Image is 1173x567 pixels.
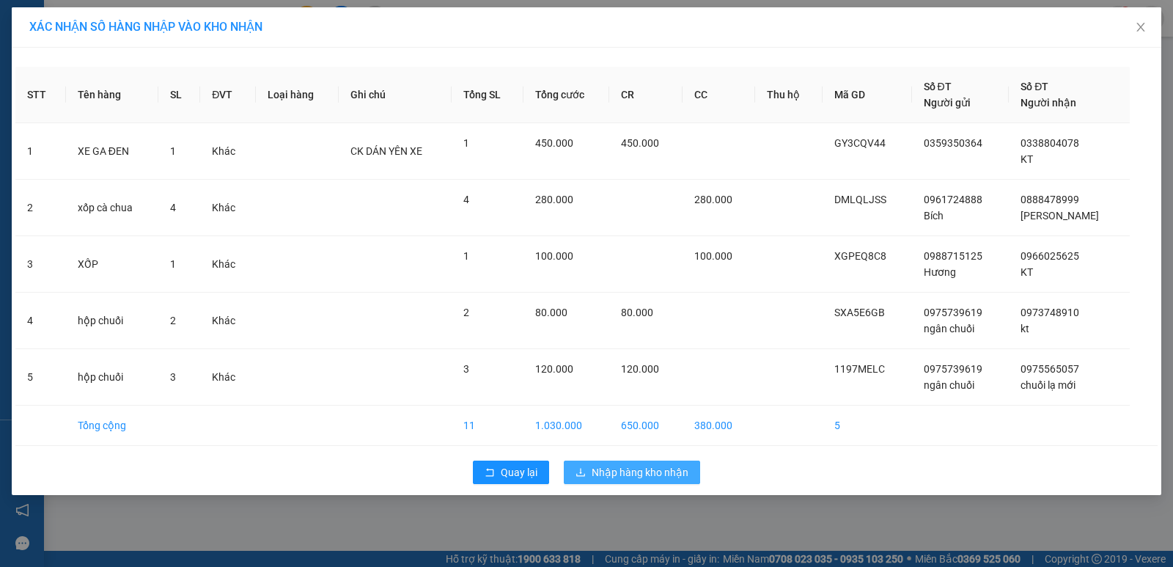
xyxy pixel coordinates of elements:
[576,467,586,479] span: download
[834,250,886,262] span: XGPEQ8C8
[924,363,982,375] span: 0975739619
[834,307,885,318] span: SXA5E6GB
[200,349,256,406] td: Khác
[15,180,66,236] td: 2
[463,250,469,262] span: 1
[350,145,422,157] span: CK DÁN YÊN XE
[592,464,688,480] span: Nhập hàng kho nhận
[256,67,339,123] th: Loại hàng
[15,293,66,349] td: 4
[66,123,159,180] td: XE GA ĐEN
[924,266,956,278] span: Hương
[463,307,469,318] span: 2
[29,20,262,34] span: XÁC NHẬN SỐ HÀNG NHẬP VÀO KHO NHẬN
[15,349,66,406] td: 5
[823,67,912,123] th: Mã GD
[924,307,982,318] span: 0975739619
[523,406,609,446] td: 1.030.000
[158,67,200,123] th: SL
[1021,137,1079,149] span: 0338804078
[66,180,159,236] td: xốp cà chua
[924,97,971,109] span: Người gửi
[1021,210,1099,222] span: [PERSON_NAME]
[683,406,756,446] td: 380.000
[535,363,573,375] span: 120.000
[1021,97,1076,109] span: Người nhận
[452,406,523,446] td: 11
[1135,21,1147,33] span: close
[66,293,159,349] td: hộp chuối
[535,137,573,149] span: 450.000
[535,307,567,318] span: 80.000
[15,236,66,293] td: 3
[1021,307,1079,318] span: 0973748910
[621,363,659,375] span: 120.000
[463,194,469,205] span: 4
[834,363,885,375] span: 1197MELC
[621,307,653,318] span: 80.000
[170,202,176,213] span: 4
[1021,250,1079,262] span: 0966025625
[452,67,523,123] th: Tổng SL
[463,363,469,375] span: 3
[924,137,982,149] span: 0359350364
[485,467,495,479] span: rollback
[200,293,256,349] td: Khác
[501,464,537,480] span: Quay lại
[609,406,683,446] td: 650.000
[473,461,549,484] button: rollbackQuay lại
[694,250,732,262] span: 100.000
[924,81,952,92] span: Số ĐT
[683,67,756,123] th: CC
[170,315,176,326] span: 2
[924,250,982,262] span: 0988715125
[200,180,256,236] td: Khác
[66,236,159,293] td: XỐP
[755,67,822,123] th: Thu hộ
[200,123,256,180] td: Khác
[535,250,573,262] span: 100.000
[66,67,159,123] th: Tên hàng
[823,406,912,446] td: 5
[621,137,659,149] span: 450.000
[535,194,573,205] span: 280.000
[170,258,176,270] span: 1
[834,194,886,205] span: DMLQLJSS
[1021,266,1033,278] span: KT
[1120,7,1161,48] button: Close
[1021,194,1079,205] span: 0888478999
[339,67,452,123] th: Ghi chú
[924,210,944,222] span: Bích
[170,145,176,157] span: 1
[564,461,700,484] button: downloadNhập hàng kho nhận
[834,137,886,149] span: GY3CQV44
[1021,81,1048,92] span: Số ĐT
[1021,363,1079,375] span: 0975565057
[523,67,609,123] th: Tổng cước
[200,236,256,293] td: Khác
[15,67,66,123] th: STT
[1021,323,1029,334] span: kt
[1021,379,1075,391] span: chuối lạ mới
[924,379,974,391] span: ngân chuối
[66,406,159,446] td: Tổng cộng
[694,194,732,205] span: 280.000
[1021,153,1033,165] span: KT
[924,323,974,334] span: ngân chuối
[66,349,159,406] td: hộp chuối
[15,123,66,180] td: 1
[924,194,982,205] span: 0961724888
[200,67,256,123] th: ĐVT
[170,371,176,383] span: 3
[463,137,469,149] span: 1
[609,67,683,123] th: CR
